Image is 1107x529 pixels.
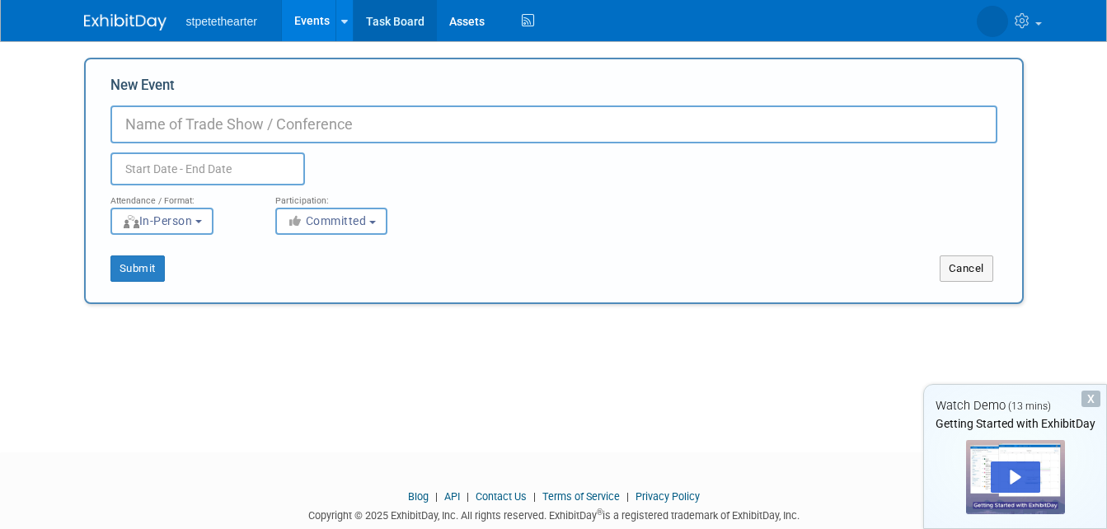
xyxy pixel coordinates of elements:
[186,15,257,28] span: stpetethearter
[597,508,603,517] sup: ®
[940,255,993,282] button: Cancel
[110,255,165,282] button: Submit
[1008,400,1051,412] span: (13 mins)
[636,490,700,503] a: Privacy Policy
[476,490,527,503] a: Contact Us
[431,490,442,503] span: |
[110,76,175,101] label: New Event
[1081,391,1100,407] div: Dismiss
[462,490,473,503] span: |
[924,415,1106,432] div: Getting Started with ExhibitDay
[622,490,633,503] span: |
[275,208,387,235] button: Committed
[444,490,460,503] a: API
[977,6,1008,37] img: makayla Last
[110,105,997,143] input: Name of Trade Show / Conference
[110,185,251,207] div: Attendance / Format:
[110,152,305,185] input: Start Date - End Date
[408,490,429,503] a: Blog
[287,214,367,227] span: Committed
[924,397,1106,414] div: Watch Demo
[542,490,620,503] a: Terms of Service
[110,208,213,235] button: In-Person
[275,185,415,207] div: Participation:
[122,214,193,227] span: In-Person
[991,461,1040,493] div: Play
[529,490,540,503] span: |
[84,14,167,30] img: ExhibitDay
